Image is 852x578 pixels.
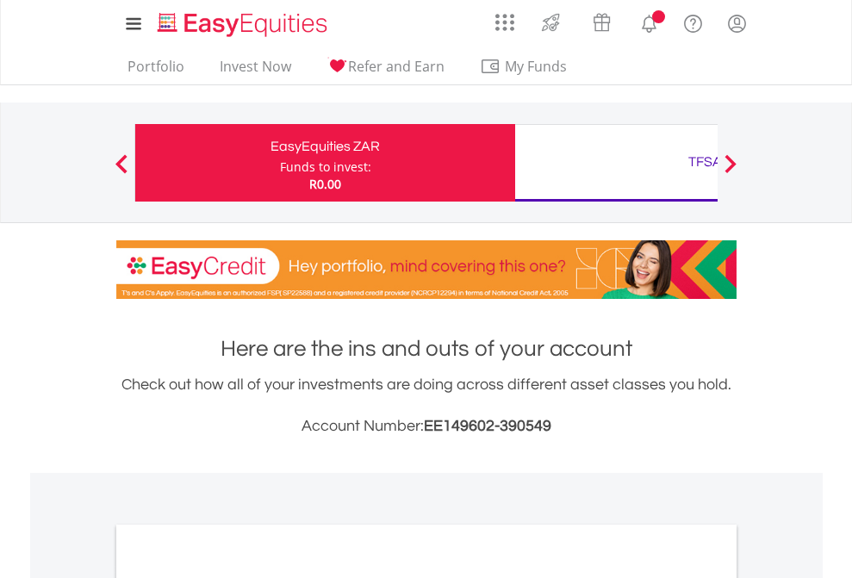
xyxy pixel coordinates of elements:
img: grid-menu-icon.svg [495,13,514,32]
span: Refer and Earn [348,57,445,76]
a: My Profile [715,4,759,42]
a: Vouchers [576,4,627,36]
a: Home page [151,4,334,39]
h3: Account Number: [116,414,737,438]
img: EasyEquities_Logo.png [154,10,334,39]
img: thrive-v2.svg [537,9,565,36]
a: Portfolio [121,58,191,84]
a: AppsGrid [484,4,526,32]
span: My Funds [480,55,593,78]
a: Notifications [627,4,671,39]
div: Funds to invest: [280,158,371,176]
div: EasyEquities ZAR [146,134,505,158]
h1: Here are the ins and outs of your account [116,333,737,364]
a: FAQ's and Support [671,4,715,39]
span: EE149602-390549 [424,418,551,434]
div: Check out how all of your investments are doing across different asset classes you hold. [116,373,737,438]
span: R0.00 [309,176,341,192]
img: vouchers-v2.svg [588,9,616,36]
button: Next [713,163,748,180]
a: Invest Now [213,58,298,84]
img: EasyCredit Promotion Banner [116,240,737,299]
button: Previous [104,163,139,180]
a: Refer and Earn [320,58,451,84]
